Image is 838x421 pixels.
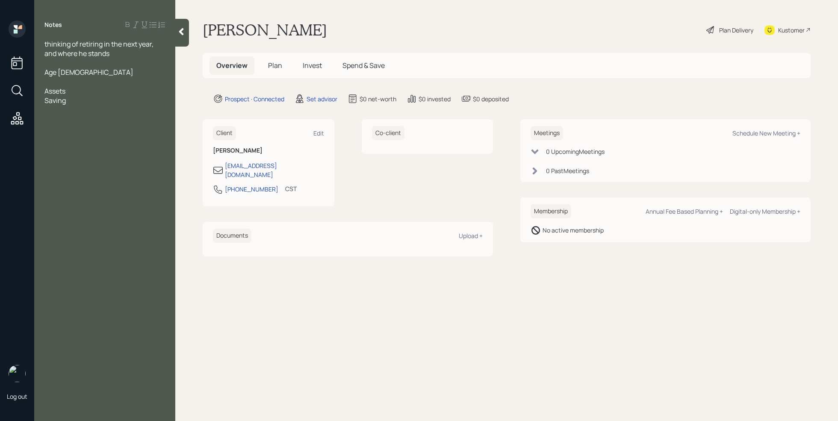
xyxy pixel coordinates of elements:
[285,184,297,193] div: CST
[546,147,605,156] div: 0 Upcoming Meeting s
[778,26,805,35] div: Kustomer
[313,129,324,137] div: Edit
[307,94,337,103] div: Set advisor
[732,129,800,137] div: Schedule New Meeting +
[213,147,324,154] h6: [PERSON_NAME]
[646,207,723,215] div: Annual Fee Based Planning +
[730,207,800,215] div: Digital-only Membership +
[44,68,133,77] span: Age [DEMOGRAPHIC_DATA]
[203,21,327,39] h1: [PERSON_NAME]
[268,61,282,70] span: Plan
[372,126,404,140] h6: Co-client
[9,365,26,382] img: retirable_logo.png
[546,166,589,175] div: 0 Past Meeting s
[7,392,27,400] div: Log out
[459,232,483,240] div: Upload +
[719,26,753,35] div: Plan Delivery
[44,21,62,29] label: Notes
[216,61,248,70] span: Overview
[225,94,284,103] div: Prospect · Connected
[44,96,66,105] span: Saving
[44,39,155,58] span: thinking of retiring in the next year, and where he stands
[419,94,451,103] div: $0 invested
[213,126,236,140] h6: Client
[473,94,509,103] div: $0 deposited
[225,185,278,194] div: [PHONE_NUMBER]
[531,126,563,140] h6: Meetings
[44,86,65,96] span: Assets
[531,204,571,218] h6: Membership
[342,61,385,70] span: Spend & Save
[543,226,604,235] div: No active membership
[360,94,396,103] div: $0 net-worth
[303,61,322,70] span: Invest
[225,161,324,179] div: [EMAIL_ADDRESS][DOMAIN_NAME]
[213,229,251,243] h6: Documents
